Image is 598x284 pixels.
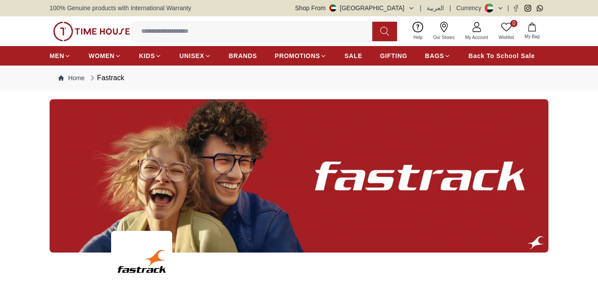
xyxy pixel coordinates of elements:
nav: Breadcrumb [50,66,548,90]
div: Fastrack [88,73,124,83]
span: GIFTING [380,51,407,60]
a: Instagram [525,5,531,12]
span: Back To School Sale [468,51,535,60]
span: BAGS [425,51,444,60]
span: Help [410,34,426,41]
span: | [507,4,509,12]
a: 0Wishlist [494,20,519,43]
span: 0 [510,20,517,27]
span: My Bag [521,33,543,40]
span: PROMOTIONS [275,51,320,60]
a: Facebook [513,5,519,12]
a: UNISEX [179,48,211,64]
span: UNISEX [179,51,204,60]
button: Shop From[GEOGRAPHIC_DATA] [295,4,415,12]
span: MEN [50,51,64,60]
img: United Arab Emirates [329,4,336,12]
span: 100% Genuine products with International Warranty [50,4,191,12]
img: ... [50,99,548,253]
a: MEN [50,48,71,64]
span: My Account [462,34,492,41]
a: PROMOTIONS [275,48,327,64]
span: | [449,4,451,12]
a: KIDS [139,48,162,64]
a: BAGS [425,48,451,64]
a: GIFTING [380,48,407,64]
a: Whatsapp [536,5,543,12]
a: WOMEN [89,48,121,64]
button: My Bag [519,21,545,42]
img: ... [53,22,130,41]
a: Home [58,74,85,82]
span: BRANDS [229,51,257,60]
a: SALE [344,48,362,64]
span: SALE [344,51,362,60]
span: WOMEN [89,51,115,60]
a: Our Stores [428,20,460,43]
button: العربية [427,4,444,12]
div: Currency [456,4,485,12]
a: Help [408,20,428,43]
span: Wishlist [495,34,517,41]
span: KIDS [139,51,155,60]
span: Our Stores [430,34,458,41]
a: BRANDS [229,48,257,64]
a: Back To School Sale [468,48,535,64]
span: | [420,4,422,12]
